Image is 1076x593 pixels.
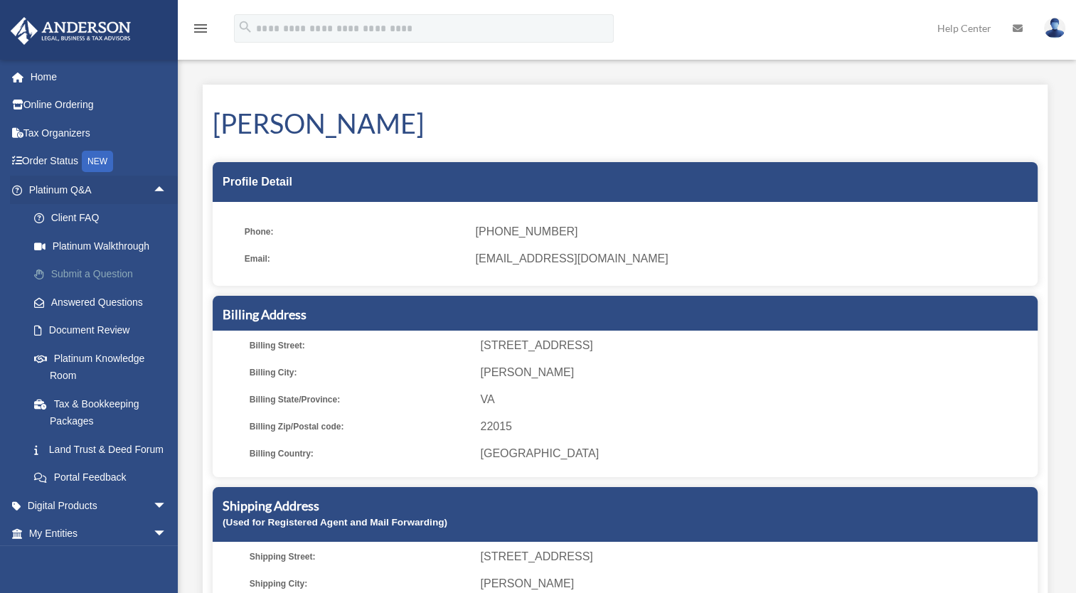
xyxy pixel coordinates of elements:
a: Home [10,63,188,91]
a: Digital Productsarrow_drop_down [10,491,188,520]
span: [GEOGRAPHIC_DATA] [480,444,1033,464]
span: Billing State/Province: [250,390,471,410]
span: arrow_drop_down [153,491,181,520]
span: [STREET_ADDRESS] [480,336,1033,356]
img: User Pic [1044,18,1065,38]
img: Anderson Advisors Platinum Portal [6,17,135,45]
a: Answered Questions [20,288,188,316]
span: Billing Street: [250,336,471,356]
span: arrow_drop_up [153,176,181,205]
a: Platinum Walkthrough [20,232,188,260]
a: Platinum Knowledge Room [20,344,188,390]
span: Billing Country: [250,444,471,464]
a: Platinum Q&Aarrow_drop_up [10,176,188,204]
a: menu [192,25,209,37]
i: menu [192,20,209,37]
span: VA [480,390,1033,410]
a: Land Trust & Deed Forum [20,435,188,464]
span: Shipping Street: [250,547,471,567]
span: arrow_drop_down [153,520,181,549]
h5: Shipping Address [223,497,1028,515]
h1: [PERSON_NAME] [213,105,1038,142]
a: Order StatusNEW [10,147,188,176]
span: 22015 [480,417,1033,437]
a: Online Ordering [10,91,188,119]
div: NEW [82,151,113,172]
span: Phone: [245,222,466,242]
h5: Billing Address [223,306,1028,324]
div: Profile Detail [213,162,1038,202]
small: (Used for Registered Agent and Mail Forwarding) [223,517,447,528]
a: Portal Feedback [20,464,188,492]
span: [EMAIL_ADDRESS][DOMAIN_NAME] [475,249,1028,269]
span: Billing Zip/Postal code: [250,417,471,437]
span: [PHONE_NUMBER] [475,222,1028,242]
a: Tax & Bookkeeping Packages [20,390,188,435]
a: My Entitiesarrow_drop_down [10,520,188,548]
span: [PERSON_NAME] [480,363,1033,383]
span: [STREET_ADDRESS] [480,547,1033,567]
a: Tax Organizers [10,119,188,147]
span: Billing City: [250,363,471,383]
i: search [238,19,253,35]
a: Document Review [20,316,188,345]
a: Submit a Question [20,260,188,289]
a: Client FAQ [20,204,188,233]
span: Email: [245,249,466,269]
